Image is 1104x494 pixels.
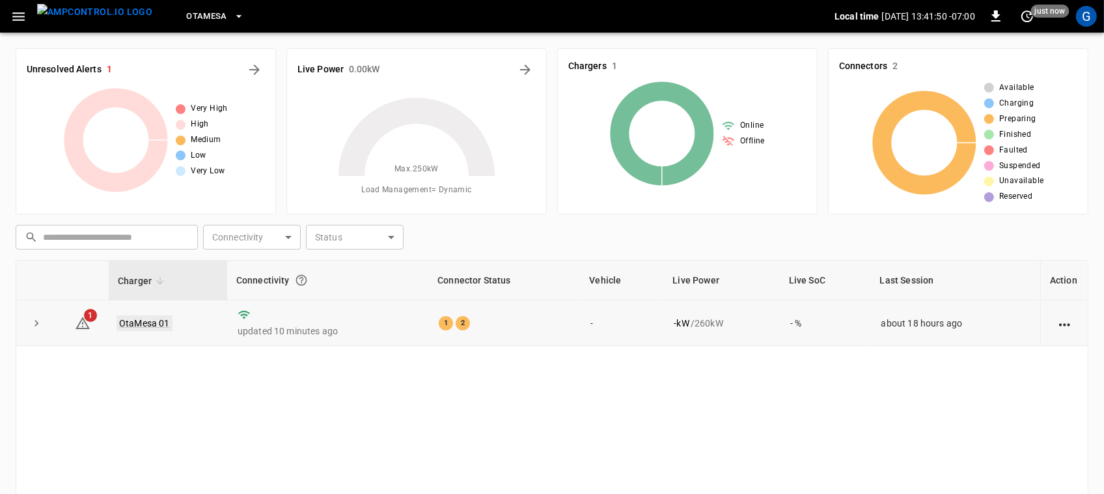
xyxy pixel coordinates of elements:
[1031,5,1069,18] span: just now
[999,97,1034,110] span: Charging
[439,316,453,330] div: 1
[568,59,607,74] h6: Chargers
[999,160,1041,173] span: Suspended
[740,119,764,132] span: Online
[349,63,380,77] h6: 0.00 kW
[290,269,313,292] button: Connection between the charger and our software.
[999,175,1043,188] span: Unavailable
[191,102,228,115] span: Very High
[1076,6,1097,27] div: profile-icon
[394,163,439,176] span: Max. 250 kW
[244,59,265,80] button: All Alerts
[999,144,1028,157] span: Faulted
[580,300,663,346] td: -
[871,261,1040,300] th: Last Session
[663,261,779,300] th: Live Power
[780,300,871,346] td: - %
[191,165,225,178] span: Very Low
[999,128,1031,141] span: Finished
[37,4,152,20] img: ampcontrol.io logo
[882,10,975,23] p: [DATE] 13:41:50 -07:00
[191,134,221,147] span: Medium
[1017,6,1038,27] button: set refresh interval
[361,184,472,197] span: Load Management = Dynamic
[871,300,1040,346] td: about 18 hours ago
[999,113,1036,126] span: Preparing
[186,9,227,24] span: OtaMesa
[238,325,418,338] p: updated 10 minutes ago
[118,273,169,289] span: Charger
[580,261,663,300] th: Vehicle
[674,317,769,330] div: / 260 kW
[181,4,249,29] button: OtaMesa
[191,118,209,131] span: High
[75,317,90,327] a: 1
[515,59,536,80] button: Energy Overview
[999,81,1034,94] span: Available
[456,316,470,330] div: 2
[1040,261,1088,300] th: Action
[297,63,344,77] h6: Live Power
[27,313,46,333] button: expand row
[612,59,617,74] h6: 1
[84,309,97,322] span: 1
[740,135,765,148] span: Offline
[835,10,879,23] p: Local time
[236,269,419,292] div: Connectivity
[107,63,112,77] h6: 1
[428,261,580,300] th: Connector Status
[999,190,1032,203] span: Reserved
[27,63,102,77] h6: Unresolved Alerts
[117,315,172,331] a: OtaMesa 01
[839,59,887,74] h6: Connectors
[892,59,898,74] h6: 2
[191,149,206,162] span: Low
[780,261,871,300] th: Live SoC
[1056,317,1073,330] div: action cell options
[674,317,689,330] p: - kW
